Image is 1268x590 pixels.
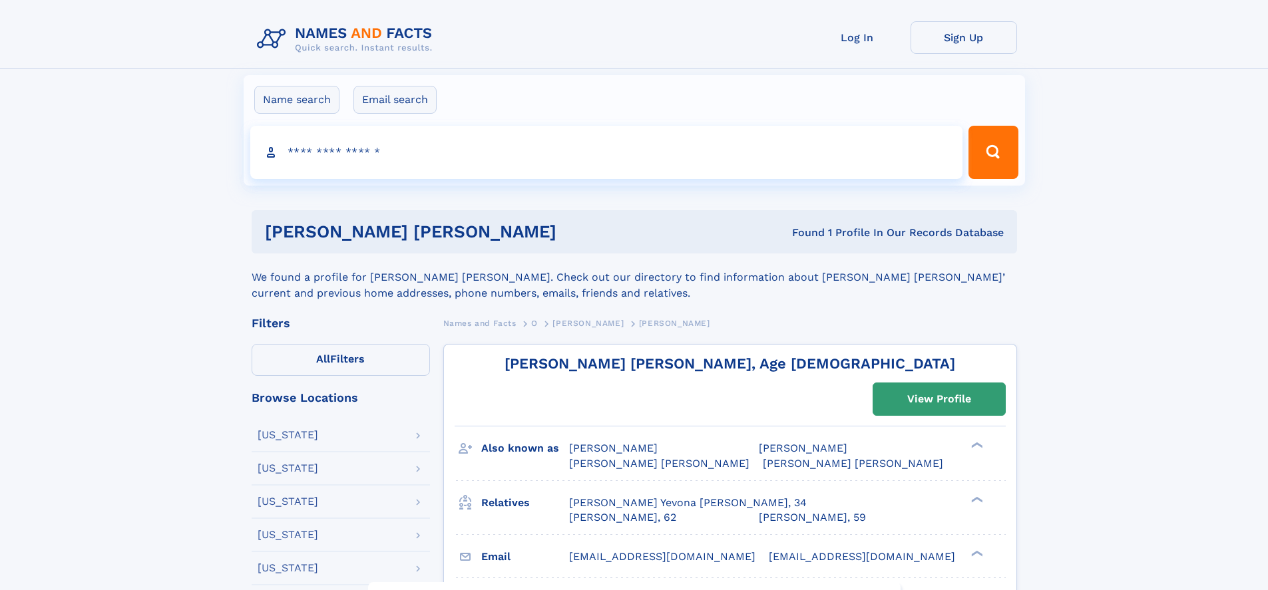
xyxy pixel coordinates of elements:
[481,492,569,514] h3: Relatives
[353,86,437,114] label: Email search
[569,496,807,510] a: [PERSON_NAME] Yevona [PERSON_NAME], 34
[505,355,955,372] a: [PERSON_NAME] [PERSON_NAME], Age [DEMOGRAPHIC_DATA]
[258,463,318,474] div: [US_STATE]
[258,430,318,440] div: [US_STATE]
[443,315,517,331] a: Names and Facts
[759,442,847,454] span: [PERSON_NAME]
[804,21,911,54] a: Log In
[968,495,984,504] div: ❯
[481,545,569,568] h3: Email
[252,392,430,404] div: Browse Locations
[569,510,676,525] a: [PERSON_NAME], 62
[531,319,538,328] span: O
[316,353,330,365] span: All
[968,441,984,450] div: ❯
[250,126,963,179] input: search input
[252,21,443,57] img: Logo Names and Facts
[252,344,430,376] label: Filters
[911,21,1017,54] a: Sign Up
[552,319,624,328] span: [PERSON_NAME]
[552,315,624,331] a: [PERSON_NAME]
[639,319,710,328] span: [PERSON_NAME]
[759,510,866,525] a: [PERSON_NAME], 59
[481,437,569,460] h3: Also known as
[569,442,658,454] span: [PERSON_NAME]
[968,126,1018,179] button: Search Button
[907,384,971,414] div: View Profile
[769,550,955,563] span: [EMAIL_ADDRESS][DOMAIN_NAME]
[968,549,984,557] div: ❯
[254,86,339,114] label: Name search
[763,457,943,470] span: [PERSON_NAME] [PERSON_NAME]
[873,383,1005,415] a: View Profile
[265,223,674,240] h1: [PERSON_NAME] [PERSON_NAME]
[674,225,1004,240] div: Found 1 Profile In Our Records Database
[258,529,318,540] div: [US_STATE]
[252,317,430,329] div: Filters
[569,457,749,470] span: [PERSON_NAME] [PERSON_NAME]
[258,563,318,573] div: [US_STATE]
[252,253,1017,301] div: We found a profile for [PERSON_NAME] [PERSON_NAME]. Check out our directory to find information a...
[258,496,318,507] div: [US_STATE]
[531,315,538,331] a: O
[569,550,755,563] span: [EMAIL_ADDRESS][DOMAIN_NAME]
